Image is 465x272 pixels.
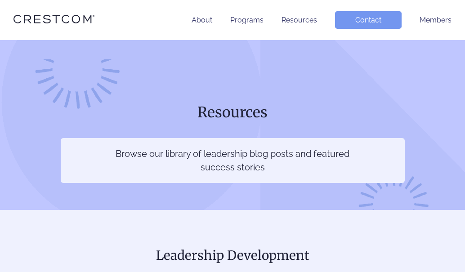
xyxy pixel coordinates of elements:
[230,16,264,24] a: Programs
[61,103,405,122] h1: Resources
[420,16,452,24] a: Members
[335,11,402,29] a: Contact
[282,16,317,24] a: Resources
[192,16,212,24] a: About
[13,246,452,265] h2: Leadership Development
[115,147,350,174] p: Browse our library of leadership blog posts and featured success stories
